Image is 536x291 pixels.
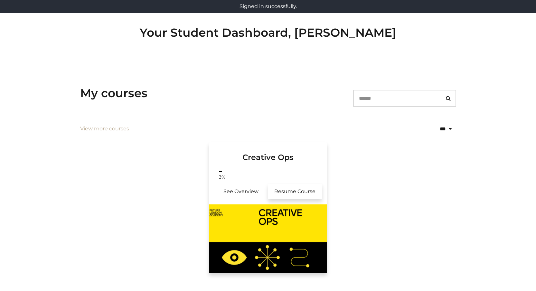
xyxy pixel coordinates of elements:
[80,125,129,133] a: View more courses
[214,184,268,199] a: Creative Ops: See Overview
[412,121,456,137] select: status
[3,3,533,10] p: Signed in successfully.
[217,142,320,162] h3: Creative Ops
[214,174,230,181] span: 3%
[80,26,456,40] h2: Your Student Dashboard, [PERSON_NAME]
[209,142,327,170] a: Creative Ops
[268,184,322,199] a: Creative Ops: Resume Course
[80,86,147,100] h3: My courses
